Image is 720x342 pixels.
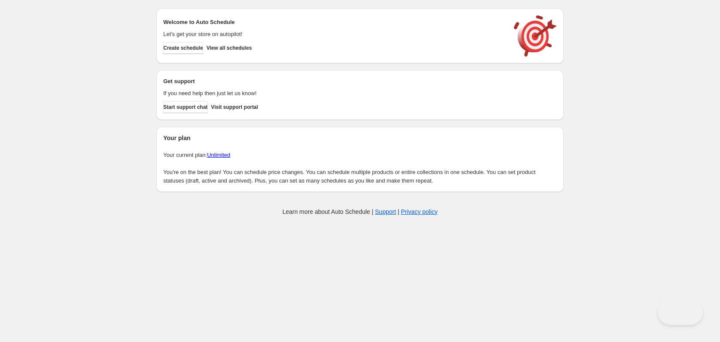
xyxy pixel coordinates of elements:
a: Support [375,208,396,215]
a: Visit support portal [211,101,258,113]
iframe: Toggle Customer Support [658,299,703,325]
a: Start support chat [163,101,207,113]
p: If you need help then just let us know! [163,89,505,98]
h2: Welcome to Auto Schedule [163,18,505,27]
p: You're on the best plan! You can schedule price changes. You can schedule multiple products or en... [163,168,557,185]
span: Create schedule [163,45,203,51]
h2: Get support [163,77,505,86]
p: Your current plan: [163,151,557,159]
span: Visit support portal [211,104,258,111]
h2: Your plan [163,134,557,142]
button: Create schedule [163,42,203,54]
button: View all schedules [207,42,252,54]
p: Let's get your store on autopilot! [163,30,505,39]
a: Unlimited [207,152,230,158]
span: Start support chat [163,104,207,111]
a: Privacy policy [401,208,438,215]
span: View all schedules [207,45,252,51]
p: Learn more about Auto Schedule | | [282,207,438,216]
